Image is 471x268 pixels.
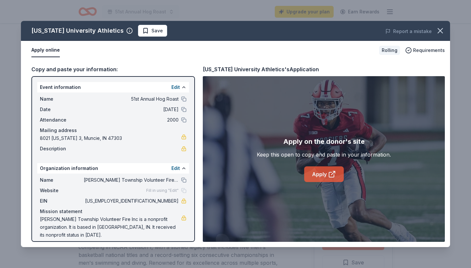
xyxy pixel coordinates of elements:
span: Attendance [40,116,84,124]
span: Website [40,187,84,194]
span: Date [40,106,84,113]
div: Event information [37,82,189,92]
span: [DATE] [84,106,179,113]
div: Mission statement [40,208,186,215]
span: 51st Annual Hog Roast [84,95,179,103]
span: Name [40,176,84,184]
div: Apply on the donor's site [283,136,365,147]
span: [US_EMPLOYER_IDENTIFICATION_NUMBER] [84,197,179,205]
span: 2000 [84,116,179,124]
span: 8021 [US_STATE] 3, Muncie, IN 47303 [40,134,181,142]
span: [PERSON_NAME] Township Volunteer Fire Inc is a nonprofit organization. It is based in [GEOGRAPHIC... [40,215,181,239]
div: Copy and paste your information: [31,65,195,74]
div: [US_STATE] University Athletics [31,25,124,36]
div: [US_STATE] University Athletics's Application [203,65,319,74]
span: Requirements [413,46,445,54]
div: Rolling [379,46,400,55]
button: Requirements [405,46,445,54]
span: Save [151,27,163,35]
a: Apply [304,166,344,182]
span: Name [40,95,84,103]
div: Organization information [37,163,189,174]
div: Keep this open to copy and paste in your information. [257,151,391,159]
button: Apply online [31,43,60,57]
span: Fill in using "Edit" [146,188,179,193]
div: Mailing address [40,126,186,134]
button: Save [138,25,167,37]
button: Edit [171,83,180,91]
button: Report a mistake [385,27,432,35]
span: Description [40,145,84,153]
span: EIN [40,197,84,205]
button: Edit [171,164,180,172]
span: [PERSON_NAME] Township Volunteer Fire Inc [84,176,179,184]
